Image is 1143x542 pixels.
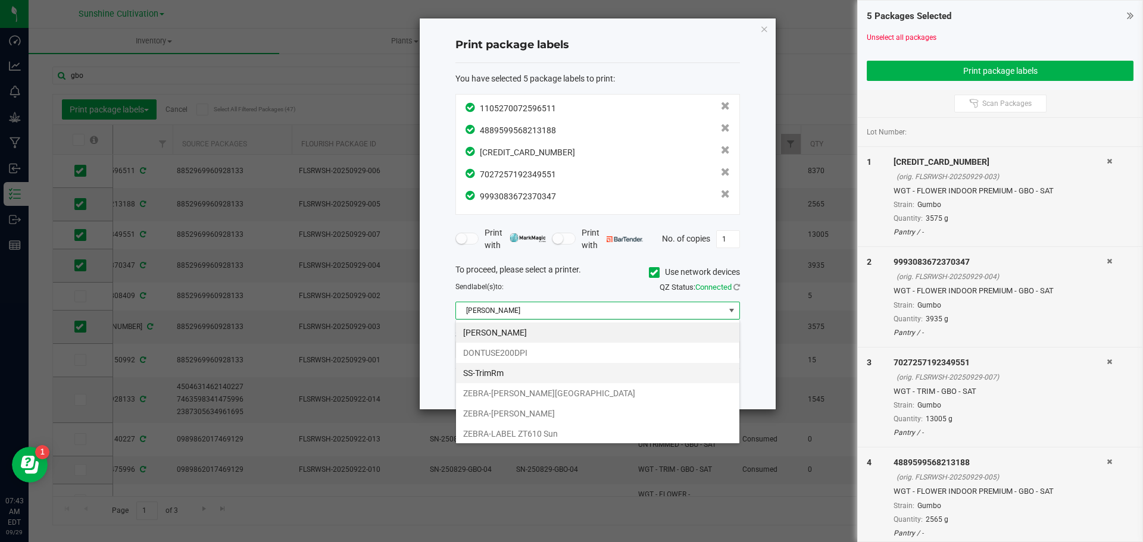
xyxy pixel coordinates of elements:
span: Strain: [894,502,914,510]
img: bartender.png [607,236,643,242]
div: To proceed, please select a printer. [446,264,749,281]
div: Select a label template. [446,328,749,341]
div: (orig. FLSRWSH-20250929-004) [897,271,1107,282]
span: Scan Packages [982,99,1032,108]
li: DONTUSE200DPI [456,343,739,363]
div: Pantry / - [894,227,1107,237]
div: Pantry / - [894,327,1107,338]
span: 3 [867,358,872,367]
div: WGT - TRIM - GBO - SAT [894,386,1107,397]
span: 2565 g [926,515,948,524]
div: (orig. FLSRWSH-20250929-003) [897,171,1107,182]
div: (orig. FLSRWSH-20250929-005) [897,472,1107,483]
span: Print with [485,227,546,252]
span: In Sync [466,123,477,136]
li: [PERSON_NAME] [456,322,739,343]
span: No. of copies [662,233,710,243]
span: 9993083672370347 [480,192,556,201]
button: Print package labels [867,61,1133,81]
div: Pantry / - [894,528,1107,538]
div: 9993083672370347 [894,256,1107,268]
div: WGT - FLOWER INDOOR PREMIUM - GBO - SAT [894,185,1107,197]
span: Print with [582,227,643,252]
span: Strain: [894,401,914,409]
label: Use network devices [649,266,740,278]
span: Lot Number: [867,127,907,137]
li: ZEBRA-[PERSON_NAME][GEOGRAPHIC_DATA] [456,383,739,403]
span: 1105270072596511 [480,104,556,113]
span: 13005 g [926,415,952,423]
span: You have selected 5 package labels to print [455,74,613,83]
span: Strain: [894,301,914,309]
div: (orig. FLSRWSH-20250929-007) [897,372,1107,383]
li: ZEBRA-[PERSON_NAME] [456,403,739,424]
a: Unselect all packages [867,33,936,42]
span: Gumbo [917,301,941,309]
div: 7027257192349551 [894,356,1107,369]
span: QZ Status: [660,283,740,292]
span: Send to: [455,283,504,291]
h4: Print package labels [455,37,740,53]
div: [CREDIT_CARD_NUMBER] [894,156,1107,168]
li: SS-TrimRm [456,363,739,383]
iframe: Resource center unread badge [35,445,49,459]
div: WGT - FLOWER INDOOR PREMIUM - GBO - SAT [894,285,1107,297]
span: [CREDIT_CARD_NUMBER] [480,148,575,157]
span: In Sync [466,189,477,202]
span: 7027257192349551 [480,170,556,179]
span: [PERSON_NAME] [456,302,724,319]
span: 4889599568213188 [480,126,556,135]
span: Quantity: [894,214,923,223]
div: Pantry / - [894,427,1107,438]
span: In Sync [466,167,477,180]
img: mark_magic_cybra.png [510,233,546,242]
span: Quantity: [894,415,923,423]
span: 3575 g [926,214,948,223]
span: Gumbo [917,200,941,209]
span: In Sync [466,101,477,114]
div: WGT - FLOWER INDOOR PREMIUM - GBO - SAT [894,485,1107,497]
span: 1 [867,157,872,167]
span: Connected [695,283,732,292]
iframe: Resource center [12,447,48,483]
span: 2 [867,257,872,267]
span: Quantity: [894,315,923,323]
span: Gumbo [917,502,941,510]
span: 3935 g [926,315,948,323]
span: 4 [867,458,872,467]
span: label(s) [471,283,495,291]
span: Quantity: [894,515,923,524]
span: Gumbo [917,401,941,409]
div: 4889599568213188 [894,456,1107,469]
span: Strain: [894,200,914,209]
div: : [455,73,740,85]
span: In Sync [466,145,477,158]
li: ZEBRA-LABEL ZT610 Sun [456,424,739,444]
